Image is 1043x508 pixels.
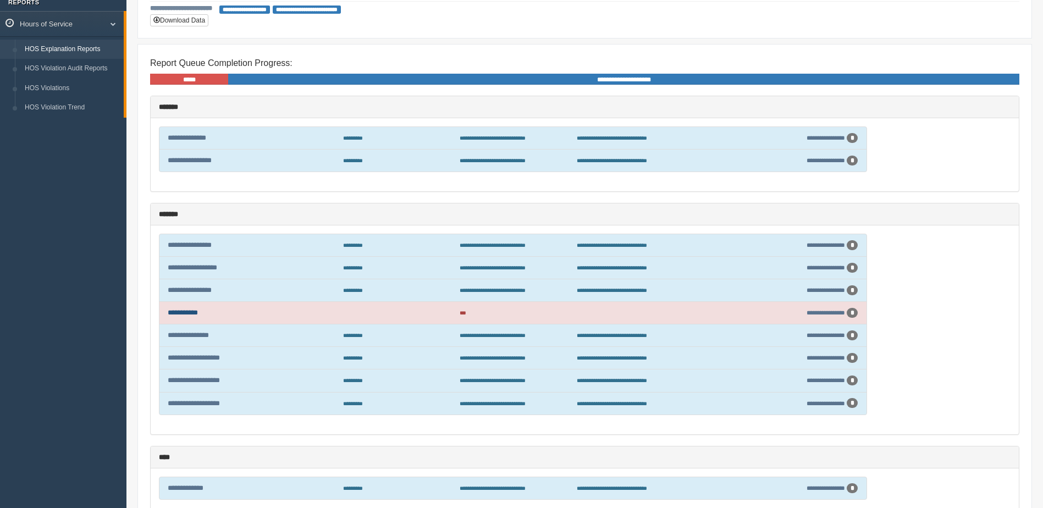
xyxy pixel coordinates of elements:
a: HOS Explanation Reports [20,40,124,59]
a: HOS Violation Trend [20,98,124,118]
h4: Report Queue Completion Progress: [150,58,1019,68]
a: HOS Violations [20,79,124,98]
a: HOS Violation Audit Reports [20,59,124,79]
button: Download Data [150,14,208,26]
